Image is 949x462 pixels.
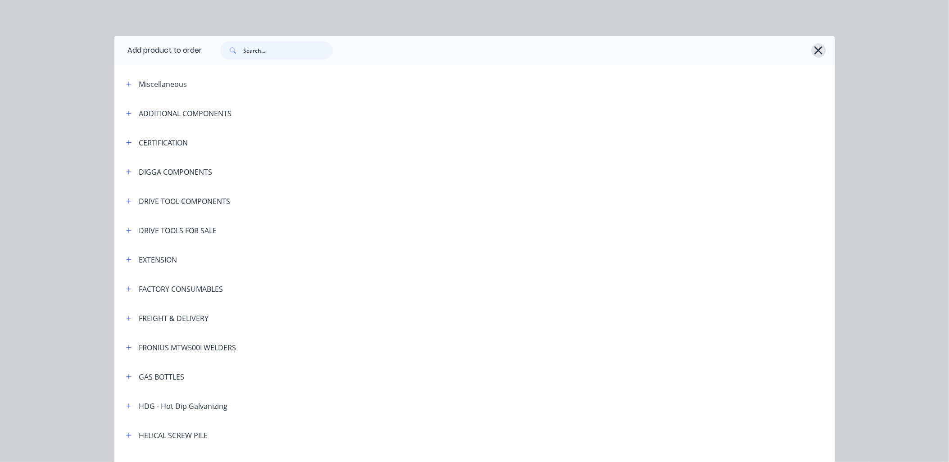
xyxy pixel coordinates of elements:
div: FREIGHT & DELIVERY [139,313,209,324]
div: FACTORY CONSUMABLES [139,284,223,294]
div: HDG - Hot Dip Galvanizing [139,401,228,412]
div: DRIVE TOOL COMPONENTS [139,196,231,207]
div: CERTIFICATION [139,137,188,148]
div: Miscellaneous [139,79,187,90]
div: Add product to order [114,36,202,65]
div: FRONIUS MTW500I WELDERS [139,342,236,353]
div: EXTENSION [139,254,177,265]
input: Search... [244,41,333,59]
div: ADDITIONAL COMPONENTS [139,108,232,119]
div: DIGGA COMPONENTS [139,167,213,177]
div: HELICAL SCREW PILE [139,430,208,441]
div: GAS BOTTLES [139,371,185,382]
div: DRIVE TOOLS FOR SALE [139,225,217,236]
